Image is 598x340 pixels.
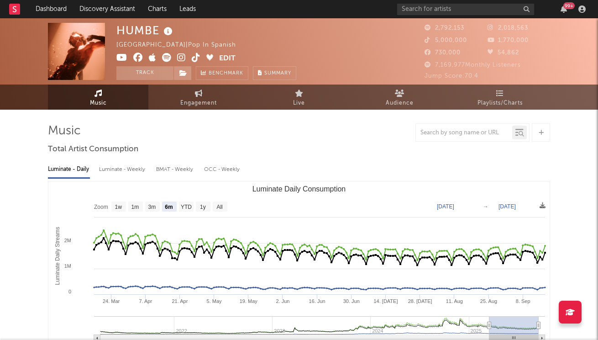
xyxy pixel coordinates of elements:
text: 2. Jun [276,298,289,304]
text: 5. May [207,298,222,304]
button: Track [116,66,173,80]
text: 0 [68,289,71,294]
a: Music [48,85,148,110]
a: Live [249,85,349,110]
div: BMAT - Weekly [156,162,195,177]
text: 1y [200,204,206,210]
span: Jump Score: 70.4 [425,73,478,79]
div: Luminate - Daily [48,162,90,177]
text: 16. Jun [309,298,325,304]
text: 7. Apr [139,298,152,304]
input: Search by song name or URL [416,129,512,137]
text: 6m [165,204,173,210]
text: 24. Mar [103,298,120,304]
div: [GEOGRAPHIC_DATA] | Pop in Spanish [116,40,247,51]
span: Summary [264,71,291,76]
span: 5,000,000 [425,37,467,43]
span: Engagement [180,98,217,109]
text: Luminate Daily Consumption [252,185,346,193]
text: All [216,204,222,210]
span: 1,770,000 [488,37,529,43]
span: 7,169,977 Monthly Listeners [425,62,521,68]
text: Luminate Daily Streams [54,227,61,285]
text: 1w [115,204,122,210]
a: Playlists/Charts [450,85,550,110]
text: [DATE] [437,203,454,210]
span: Music [90,98,107,109]
div: OCC - Weekly [204,162,241,177]
span: Playlists/Charts [477,98,523,109]
text: Zoom [94,204,108,210]
text: 28. [DATE] [408,298,432,304]
span: Live [293,98,305,109]
text: 21. Apr [172,298,188,304]
text: 14. [DATE] [373,298,398,304]
text: 3m [148,204,156,210]
button: Summary [253,66,296,80]
text: YTD [181,204,192,210]
div: Luminate - Weekly [99,162,147,177]
a: Audience [349,85,450,110]
a: Engagement [148,85,249,110]
text: 8. Sep [516,298,530,304]
text: 25. Aug [480,298,497,304]
span: 54,862 [488,50,519,56]
span: Audience [386,98,414,109]
span: Total Artist Consumption [48,144,138,155]
div: HUMBE [116,23,175,38]
button: 99+ [561,5,567,13]
span: Benchmark [209,68,243,79]
text: 1m [131,204,139,210]
button: Edit [219,53,236,64]
span: 730,000 [425,50,461,56]
span: 2,792,153 [425,25,464,31]
text: 1M [64,263,71,269]
span: 2,018,563 [488,25,528,31]
text: 2M [64,238,71,243]
text: 30. Jun [343,298,360,304]
input: Search for artists [397,4,534,15]
a: Benchmark [196,66,248,80]
text: → [483,203,488,210]
div: 99 + [563,2,575,9]
text: 11. Aug [446,298,463,304]
text: [DATE] [498,203,516,210]
text: 19. May [240,298,258,304]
